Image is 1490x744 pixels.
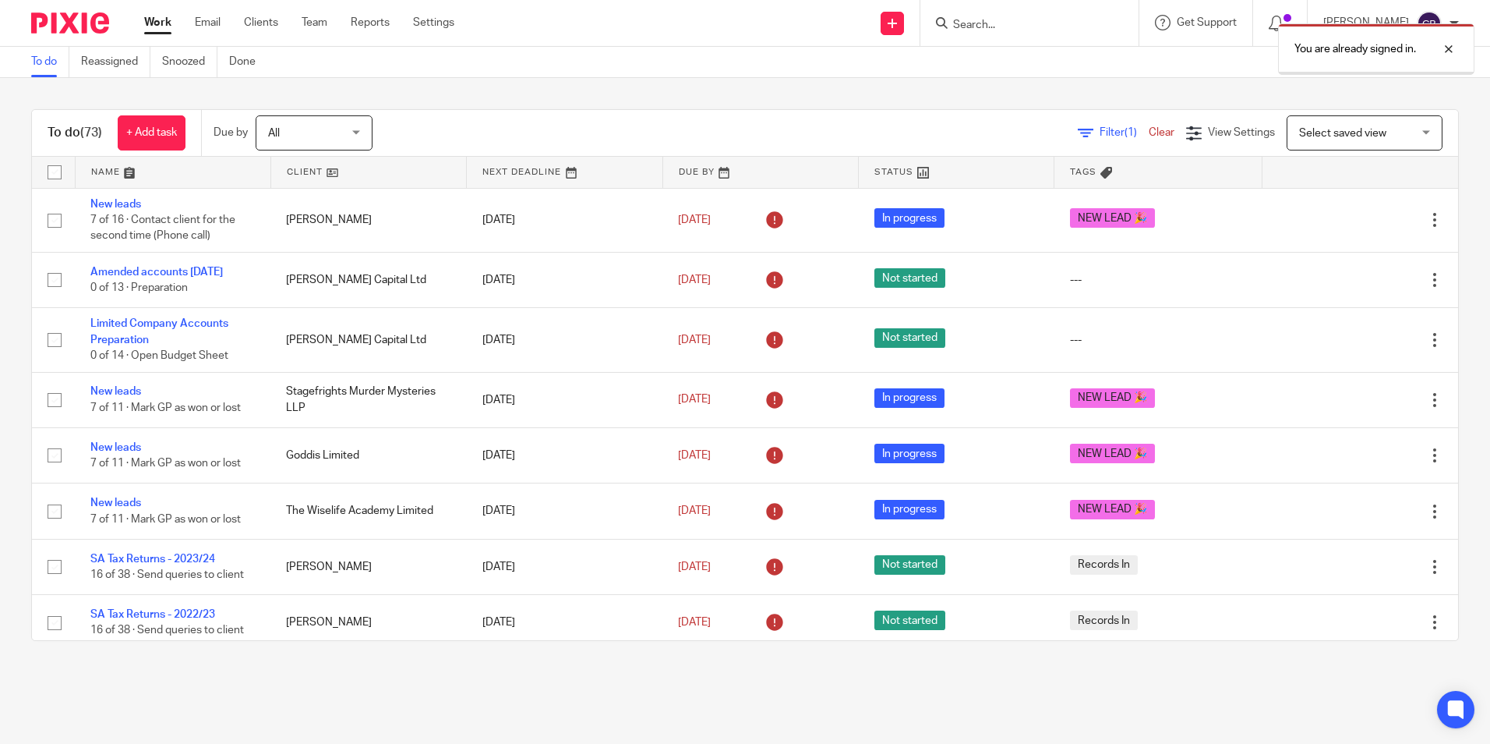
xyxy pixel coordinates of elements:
[90,609,215,620] a: SA Tax Returns - 2022/23
[90,267,223,278] a: Amended accounts [DATE]
[467,372,662,427] td: [DATE]
[1070,208,1155,228] span: NEW LEAD 🎉
[1299,128,1386,139] span: Select saved view
[467,188,662,252] td: [DATE]
[270,188,466,252] td: [PERSON_NAME]
[1070,388,1155,408] span: NEW LEAD 🎉
[90,554,215,565] a: SA Tax Returns - 2023/24
[31,12,109,34] img: Pixie
[270,595,466,650] td: [PERSON_NAME]
[48,125,102,141] h1: To do
[874,444,944,463] span: In progress
[90,350,228,361] span: 0 of 14 · Open Budget Sheet
[90,318,228,345] a: Limited Company Accounts Preparation
[270,252,466,307] td: [PERSON_NAME] Capital Ltd
[90,569,244,580] span: 16 of 38 · Send queries to client
[1070,500,1155,519] span: NEW LEAD 🎉
[229,47,267,77] a: Done
[214,125,248,140] p: Due by
[1070,555,1138,575] span: Records In
[1070,444,1155,463] span: NEW LEAD 🎉
[244,15,278,30] a: Clients
[678,335,711,345] span: [DATE]
[678,617,711,628] span: [DATE]
[270,484,466,539] td: The Wiselife Academy Limited
[80,126,102,139] span: (73)
[81,47,150,77] a: Reassigned
[467,484,662,539] td: [DATE]
[467,428,662,484] td: [DATE]
[1070,611,1138,630] span: Records In
[268,128,280,139] span: All
[90,442,141,453] a: New leads
[1125,127,1137,138] span: (1)
[195,15,221,30] a: Email
[1294,41,1416,57] p: You are already signed in.
[874,611,945,630] span: Not started
[270,372,466,427] td: Stagefrights Murder Mysteries LLP
[90,386,141,397] a: New leads
[351,15,390,30] a: Reports
[678,275,711,285] span: [DATE]
[90,214,235,242] span: 7 of 16 · Contact client for the second time (Phone call)
[90,498,141,508] a: New leads
[678,505,711,516] span: [DATE]
[1100,127,1149,138] span: Filter
[413,15,454,30] a: Settings
[90,199,141,210] a: New leads
[144,15,171,30] a: Work
[90,514,241,525] span: 7 of 11 · Mark GP as won or lost
[162,47,217,77] a: Snoozed
[467,539,662,594] td: [DATE]
[467,595,662,650] td: [DATE]
[1208,127,1275,138] span: View Settings
[270,539,466,594] td: [PERSON_NAME]
[1070,272,1247,288] div: ---
[90,625,244,636] span: 16 of 38 · Send queries to client
[1149,127,1174,138] a: Clear
[678,450,711,461] span: [DATE]
[90,458,241,469] span: 7 of 11 · Mark GP as won or lost
[874,500,944,519] span: In progress
[31,47,69,77] a: To do
[1070,168,1096,176] span: Tags
[874,328,945,348] span: Not started
[874,555,945,575] span: Not started
[270,428,466,484] td: Goddis Limited
[1070,332,1247,348] div: ---
[678,214,711,225] span: [DATE]
[874,208,944,228] span: In progress
[302,15,327,30] a: Team
[1417,11,1442,36] img: svg%3E
[678,562,711,572] span: [DATE]
[874,268,945,288] span: Not started
[90,402,241,413] span: 7 of 11 · Mark GP as won or lost
[678,395,711,406] span: [DATE]
[467,308,662,372] td: [DATE]
[270,308,466,372] td: [PERSON_NAME] Capital Ltd
[467,252,662,307] td: [DATE]
[90,282,188,293] span: 0 of 13 · Preparation
[118,115,185,151] a: + Add task
[874,388,944,408] span: In progress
